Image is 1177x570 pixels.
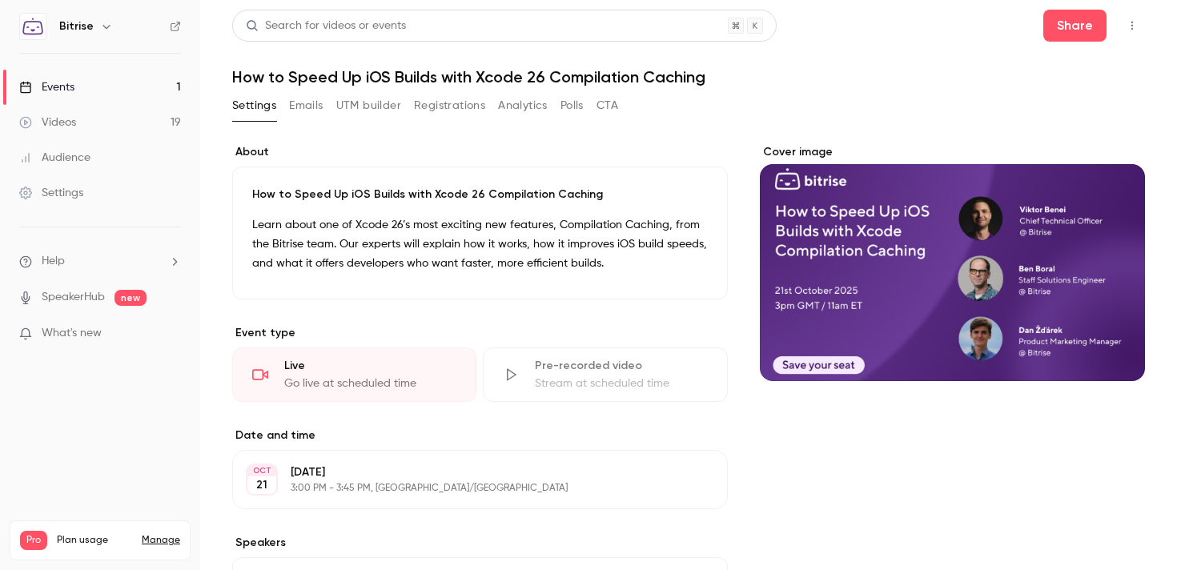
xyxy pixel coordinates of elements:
a: Manage [142,534,180,547]
span: What's new [42,325,102,342]
div: Events [19,79,74,95]
p: Learn about one of Xcode 26’s most exciting new features, Compilation Caching, from the Bitrise t... [252,215,708,273]
h6: Bitrise [59,18,94,34]
button: UTM builder [336,93,401,118]
button: Analytics [498,93,548,118]
div: OCT [247,465,276,476]
iframe: Noticeable Trigger [162,327,181,341]
label: Date and time [232,427,728,444]
div: Search for videos or events [246,18,406,34]
h1: How to Speed Up iOS Builds with Xcode 26 Compilation Caching [232,67,1145,86]
img: Bitrise [20,14,46,39]
a: SpeakerHub [42,289,105,306]
div: Videos [19,114,76,130]
button: Polls [560,93,584,118]
span: Plan usage [57,534,132,547]
p: 21 [256,477,267,493]
p: 3:00 PM - 3:45 PM, [GEOGRAPHIC_DATA]/[GEOGRAPHIC_DATA] [291,482,643,495]
div: Pre-recorded video [535,358,707,374]
section: Cover image [760,144,1145,381]
li: help-dropdown-opener [19,253,181,270]
div: Audience [19,150,90,166]
span: Help [42,253,65,270]
div: Stream at scheduled time [535,375,707,391]
p: Event type [232,325,728,341]
button: Registrations [414,93,485,118]
label: About [232,144,728,160]
span: new [114,290,147,306]
span: Pro [20,531,47,550]
div: Pre-recorded videoStream at scheduled time [483,347,727,402]
div: Live [284,358,456,374]
button: Settings [232,93,276,118]
button: CTA [597,93,618,118]
label: Speakers [232,535,728,551]
div: LiveGo live at scheduled time [232,347,476,402]
button: Emails [289,93,323,118]
div: Go live at scheduled time [284,375,456,391]
label: Cover image [760,144,1145,160]
div: Settings [19,185,83,201]
button: Share [1043,10,1107,42]
p: [DATE] [291,464,643,480]
p: How to Speed Up iOS Builds with Xcode 26 Compilation Caching [252,187,708,203]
